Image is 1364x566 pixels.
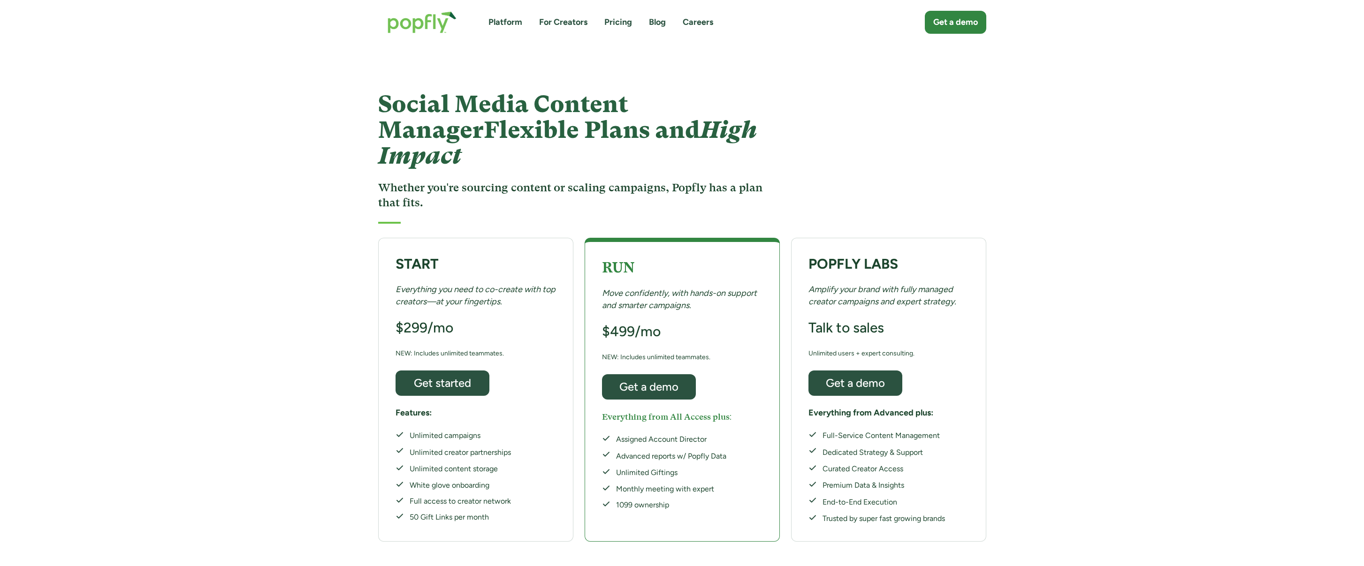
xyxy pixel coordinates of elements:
[410,480,511,491] div: White glove onboarding
[378,116,757,169] em: High Impact
[610,381,687,392] div: Get a demo
[823,446,945,458] div: Dedicated Strategy & Support
[396,319,453,337] h3: $299/mo
[602,351,710,363] div: NEW: Includes unlimited teammates.
[616,450,726,462] div: Advanced reports w/ Popfly Data
[808,284,956,306] em: Amplify your brand with fully managed creator campaigns and expert strategy.
[602,374,696,400] a: Get a demo
[602,323,661,340] h3: $499/mo
[823,430,945,441] div: Full-Service Content Management
[933,16,978,28] div: Get a demo
[602,259,634,276] strong: RUN
[616,468,726,478] div: Unlimited Giftings
[616,434,726,445] div: Assigned Account Director
[808,255,898,272] strong: POPFLY LABS
[616,500,726,510] div: 1099 ownership
[616,484,726,494] div: Monthly meeting with expert
[396,370,489,396] a: Get started
[396,347,504,359] div: NEW: Includes unlimited teammates.
[823,496,945,508] div: End-to-End Execution
[925,11,986,34] a: Get a demo
[410,446,511,458] div: Unlimited creator partnerships
[378,180,767,211] h3: Whether you're sourcing content or scaling campaigns, Popfly has a plan that fits.
[488,16,522,28] a: Platform
[817,377,894,389] div: Get a demo
[378,116,757,169] span: Flexible Plans and
[396,284,556,306] em: Everything you need to co-create with top creators—at your fingertips.
[378,2,466,43] a: home
[396,407,432,419] h5: Features:
[378,91,767,169] h1: Social Media Content Manager
[808,407,933,419] h5: Everything from Advanced plus:
[410,464,511,474] div: Unlimited content storage
[808,319,884,337] h3: Talk to sales
[396,255,439,272] strong: START
[649,16,666,28] a: Blog
[683,16,713,28] a: Careers
[410,512,511,522] div: 50 Gift Links per month
[404,377,481,389] div: Get started
[602,411,732,423] h5: Everything from All Access plus:
[604,16,632,28] a: Pricing
[410,430,511,441] div: Unlimited campaigns
[823,513,945,524] div: Trusted by super fast growing brands
[539,16,587,28] a: For Creators
[808,347,914,359] div: Unlimited users + expert consulting.
[808,370,902,396] a: Get a demo
[823,480,945,491] div: Premium Data & Insights
[602,288,757,310] em: Move confidently, with hands-on support and smarter campaigns.
[823,464,945,474] div: Curated Creator Access
[410,496,511,506] div: Full access to creator network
